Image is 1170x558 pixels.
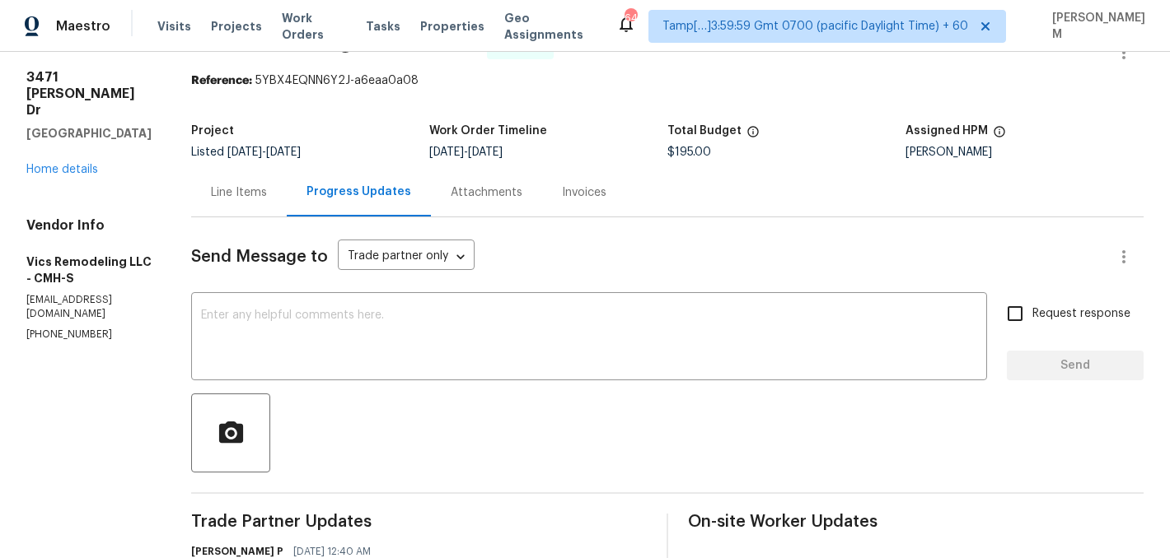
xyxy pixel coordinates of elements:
div: [PERSON_NAME] [906,146,1144,158]
div: Attachments [451,184,522,201]
span: [DATE] [468,146,503,158]
span: - [429,146,503,158]
span: [DATE] [266,146,301,158]
h4: Vendor Info [26,217,152,234]
h5: Project [191,125,234,137]
div: Trade partner only [338,244,475,271]
span: Work Orders [282,10,346,43]
p: [PHONE_NUMBER] [26,328,152,342]
a: Home details [26,164,98,175]
span: Vics Remodeling LLC - CMH-S [191,33,474,53]
span: On-site Worker Updates [688,514,1144,530]
b: Reference: [191,75,252,86]
span: Maestro [56,18,110,35]
span: Send Message to [191,249,328,265]
span: Listed [191,146,301,158]
h5: Assigned HPM [906,125,988,137]
h5: Vics Remodeling LLC - CMH-S [26,253,152,286]
span: Request response [1032,305,1130,323]
div: Line Items [211,184,267,201]
h2: 3471 [PERSON_NAME] Dr [26,69,152,119]
span: Projects [211,18,262,35]
span: $195.00 [667,146,711,158]
span: The total cost of line items that have been proposed by Opendoor. This sum includes line items th... [746,125,760,146]
p: [EMAIL_ADDRESS][DOMAIN_NAME] [26,293,152,321]
h5: Work Order Timeline [429,125,547,137]
div: Invoices [562,184,606,201]
span: [PERSON_NAME] M [1046,10,1145,43]
div: Progress Updates [307,184,411,200]
h5: [GEOGRAPHIC_DATA] [26,125,152,142]
span: Properties [420,18,484,35]
span: - [227,146,301,158]
span: [DATE] [429,146,464,158]
span: Tasks [366,21,400,32]
span: [DATE] [227,146,262,158]
span: Geo Assignments [504,10,597,43]
span: Tamp[…]3:59:59 Gmt 0700 (pacific Daylight Time) + 60 [662,18,968,35]
span: Visits [157,18,191,35]
div: 5YBX4EQNN6Y2J-a6eaa0a08 [191,72,1144,89]
div: 649 [625,10,636,26]
h5: Total Budget [667,125,742,137]
span: Trade Partner Updates [191,514,647,530]
span: The hpm assigned to this work order. [993,125,1006,146]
